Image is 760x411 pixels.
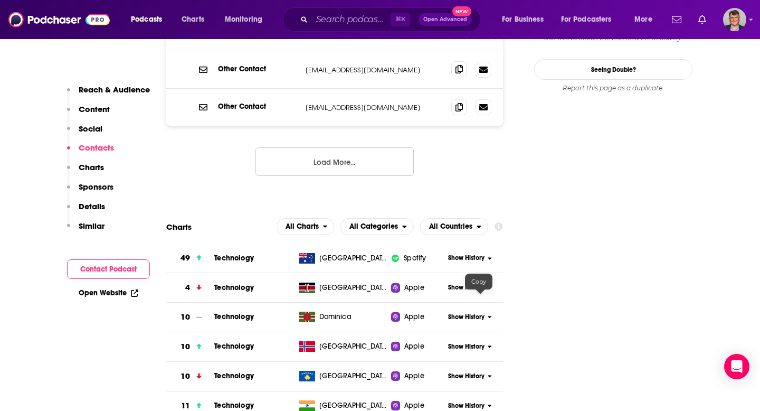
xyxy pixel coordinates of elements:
[445,372,496,381] button: Show History
[465,274,492,289] div: Copy
[255,147,414,176] button: Load More...
[554,11,627,28] button: open menu
[534,59,692,80] a: Seeing Double?
[185,282,190,294] h3: 4
[67,85,150,104] button: Reach & Audience
[67,104,110,124] button: Content
[448,342,484,351] span: Show History
[214,371,254,380] a: Technology
[166,362,214,391] a: 10
[295,400,392,411] a: [GEOGRAPHIC_DATA]
[319,341,388,352] span: Norway
[391,253,444,264] a: iconImageSpotify
[391,283,444,293] a: Apple
[214,342,254,351] a: Technology
[67,221,104,240] button: Similar
[166,303,214,332] a: 10
[214,283,254,292] a: Technology
[391,312,444,322] a: Apple
[502,12,544,27] span: For Business
[561,12,612,27] span: For Podcasters
[79,104,110,114] p: Content
[445,342,496,351] button: Show History
[319,283,388,293] span: Kenya
[295,341,392,352] a: [GEOGRAPHIC_DATA]
[123,11,176,28] button: open menu
[448,372,484,381] span: Show History
[175,11,211,28] a: Charts
[79,201,105,211] p: Details
[306,66,443,74] p: [EMAIL_ADDRESS][DOMAIN_NAME]
[312,11,391,28] input: Search podcasts, credits, & more...
[180,370,190,382] h3: 10
[448,401,484,410] span: Show History
[277,218,335,235] button: open menu
[166,244,214,273] a: 49
[180,311,190,323] h3: 10
[67,201,105,221] button: Details
[495,11,557,28] button: open menu
[166,222,192,232] h2: Charts
[404,371,424,381] span: Apple
[452,6,471,16] span: New
[79,288,138,297] a: Open Website
[349,223,398,230] span: All Categories
[8,10,110,30] img: Podchaser - Follow, Share and Rate Podcasts
[277,218,335,235] h2: Platforms
[404,341,424,352] span: Apple
[445,283,496,292] button: Show History
[445,313,496,322] button: Show History
[391,13,410,26] span: ⌘ K
[295,371,392,381] a: [GEOGRAPHIC_DATA]
[404,253,426,264] span: Spotify
[182,12,204,27] span: Charts
[634,12,652,27] span: More
[404,312,424,322] span: Apple
[448,254,484,263] span: Show History
[724,354,749,379] div: Open Intercom Messenger
[166,332,214,361] a: 10
[448,283,484,292] span: Show History
[391,341,444,352] a: Apple
[429,223,472,230] span: All Countries
[286,223,319,230] span: All Charts
[420,218,488,235] button: open menu
[340,218,414,235] button: open menu
[79,162,104,172] p: Charts
[419,13,472,26] button: Open AdvancedNew
[391,371,444,381] a: Apple
[225,12,262,27] span: Monitoring
[391,400,444,411] a: Apple
[319,371,388,381] span: Kosovo
[723,8,746,31] button: Show profile menu
[67,182,113,201] button: Sponsors
[445,254,496,263] button: Show History
[67,143,114,162] button: Contacts
[79,85,150,95] p: Reach & Audience
[319,400,388,411] span: India
[67,259,150,279] button: Contact Podcast
[214,401,254,410] a: Technology
[319,312,351,322] span: Dominica
[723,8,746,31] span: Logged in as AndyShane
[79,221,104,231] p: Similar
[420,218,488,235] h2: Countries
[79,124,102,134] p: Social
[180,341,190,353] h3: 10
[79,143,114,153] p: Contacts
[293,7,491,32] div: Search podcasts, credits, & more...
[319,253,388,264] span: Australia
[67,162,104,182] button: Charts
[404,283,424,293] span: Apple
[214,312,254,321] span: Technology
[295,283,392,293] a: [GEOGRAPHIC_DATA]
[218,64,297,73] p: Other Contact
[295,312,392,322] a: Dominica
[423,17,467,22] span: Open Advanced
[214,254,254,263] span: Technology
[306,103,443,112] p: [EMAIL_ADDRESS][DOMAIN_NAME]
